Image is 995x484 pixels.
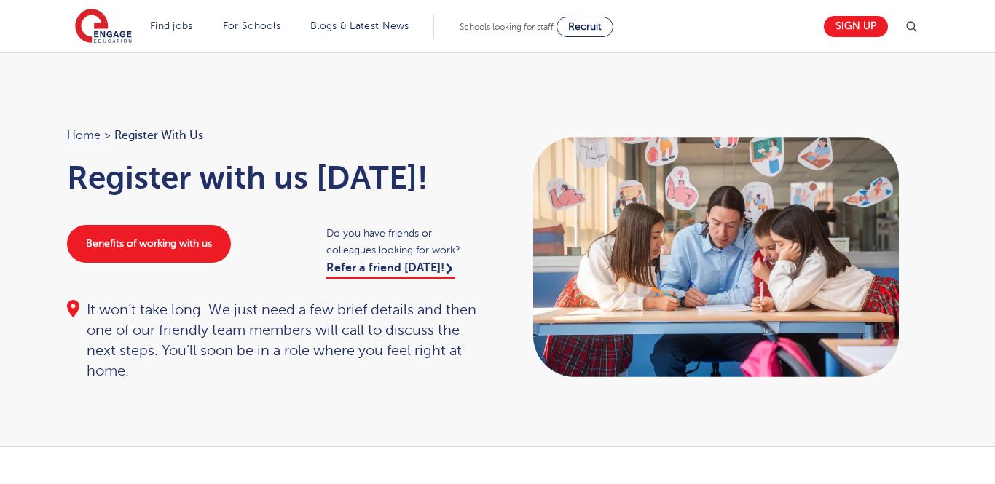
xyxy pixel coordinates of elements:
nav: breadcrumb [67,126,484,145]
span: > [104,129,111,142]
h1: Register with us [DATE]! [67,159,484,196]
span: Register with us [114,126,203,145]
a: Benefits of working with us [67,225,231,263]
img: Engage Education [75,9,132,45]
a: Recruit [557,17,613,37]
div: It won’t take long. We just need a few brief details and then one of our friendly team members wi... [67,300,484,381]
a: Refer a friend [DATE]! [326,261,455,279]
a: Find jobs [150,20,193,31]
a: Sign up [824,16,888,37]
span: Do you have friends or colleagues looking for work? [326,225,483,258]
span: Schools looking for staff [460,22,554,32]
a: Blogs & Latest News [310,20,409,31]
a: For Schools [223,20,280,31]
a: Home [67,129,101,142]
span: Recruit [568,21,602,32]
